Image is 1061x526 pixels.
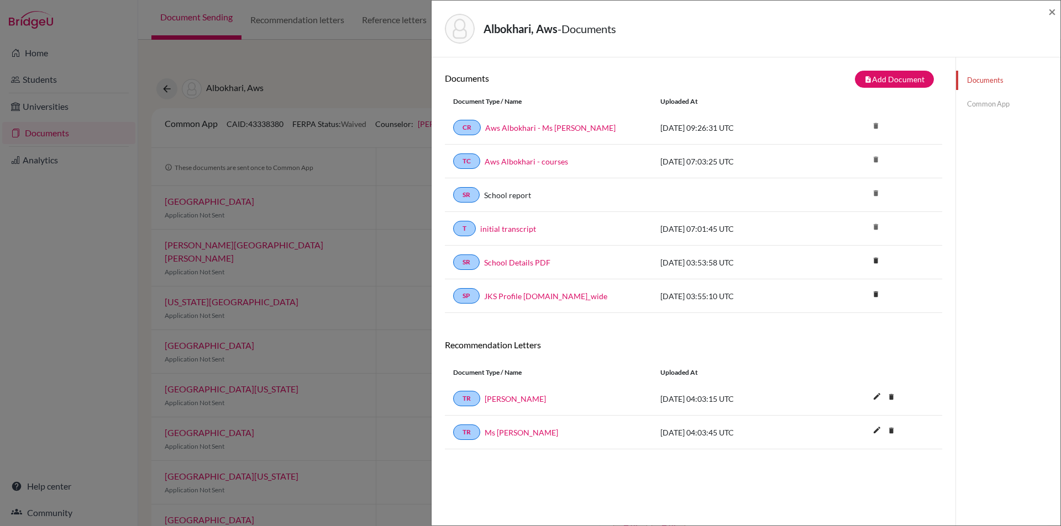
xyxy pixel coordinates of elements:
button: edit [868,389,886,406]
i: note_add [864,76,872,83]
span: - Documents [558,22,616,35]
a: TR [453,424,480,440]
span: × [1048,3,1056,19]
i: delete [868,118,884,134]
i: delete [868,185,884,201]
h6: Documents [445,73,694,83]
a: JKS Profile [DOMAIN_NAME]_wide [484,290,607,302]
a: TC [453,153,480,169]
a: T [453,221,476,236]
i: edit [868,421,886,439]
a: CR [453,120,481,135]
a: SR [453,254,480,270]
a: SR [453,187,480,203]
div: Document Type / Name [445,368,652,378]
a: initial transcript [480,223,536,235]
div: [DATE] 03:55:10 UTC [652,290,818,302]
a: Documents [956,71,1060,90]
i: delete [868,151,884,168]
a: delete [883,390,900,405]
strong: Albokhari, Aws [484,22,558,35]
a: delete [868,254,884,269]
i: delete [868,286,884,302]
a: Common App [956,94,1060,114]
i: edit [868,387,886,405]
div: [DATE] 03:53:58 UTC [652,257,818,268]
a: [PERSON_NAME] [485,393,546,405]
button: Close [1048,5,1056,18]
a: delete [883,424,900,439]
div: Uploaded at [652,368,818,378]
h6: Recommendation Letters [445,339,942,350]
div: Uploaded at [652,97,818,107]
a: School Details PDF [484,257,550,268]
i: delete [868,252,884,269]
button: note_addAdd Document [855,71,934,88]
i: delete [883,389,900,405]
span: [DATE] 04:03:15 UTC [660,394,734,403]
a: Ms [PERSON_NAME] [485,427,558,438]
div: [DATE] 07:03:25 UTC [652,156,818,167]
a: SP [453,288,480,304]
i: delete [868,219,884,235]
a: Aws Albokhari - Ms [PERSON_NAME] [485,122,616,134]
button: edit [868,423,886,439]
a: TR [453,391,480,406]
div: Document Type / Name [445,97,652,107]
div: [DATE] 07:01:45 UTC [652,223,818,235]
i: delete [883,422,900,439]
a: Aws Albokhari - courses [485,156,568,167]
a: delete [868,288,884,302]
div: [DATE] 09:26:31 UTC [652,122,818,134]
span: [DATE] 04:03:45 UTC [660,428,734,437]
a: School report [484,189,531,201]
